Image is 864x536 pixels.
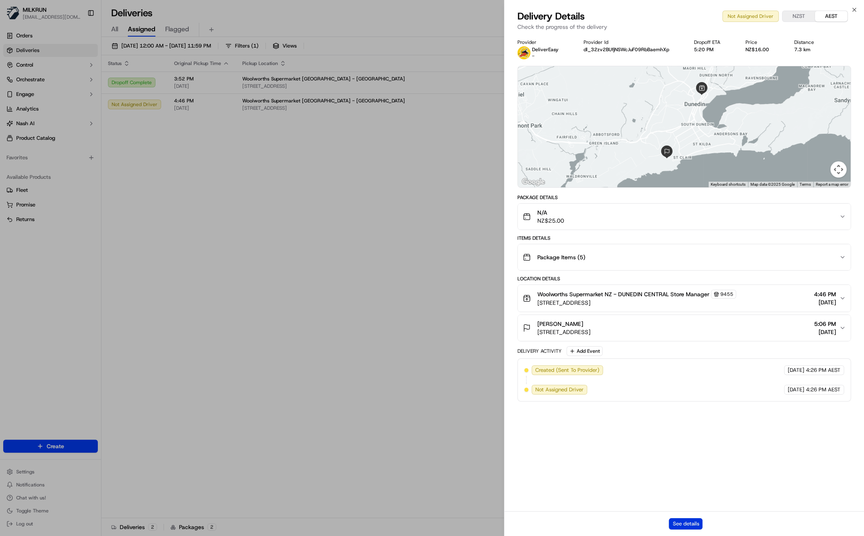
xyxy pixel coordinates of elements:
[814,320,836,328] span: 5:06 PM
[517,39,571,46] div: Provider
[517,23,851,31] p: Check the progress of the delivery
[517,194,851,201] div: Package Details
[720,291,733,297] span: 9455
[816,182,848,187] a: Report a map error
[77,118,130,126] span: API Documentation
[8,119,15,125] div: 📗
[814,290,836,298] span: 4:46 PM
[518,204,851,230] button: N/ANZ$25.00
[584,39,681,46] div: Provider Id
[711,182,745,187] button: Keyboard shortcuts
[537,320,583,328] span: [PERSON_NAME]
[806,367,840,374] span: 4:26 PM AEST
[745,39,781,46] div: Price
[537,328,590,336] span: [STREET_ADDRESS]
[584,46,669,53] button: dl_32zv2BUfjNSWcJuF09RbBaemhXp
[518,285,851,312] button: Woolworths Supermarket NZ - DUNEDIN CENTRAL Store Manager9455[STREET_ADDRESS]4:46 PM[DATE]
[518,315,851,341] button: [PERSON_NAME][STREET_ADDRESS]5:06 PM[DATE]
[65,115,134,129] a: 💻API Documentation
[16,118,62,126] span: Knowledge Base
[28,86,103,92] div: We're available if you need us!
[517,10,585,23] span: Delivery Details
[669,518,702,529] button: See details
[537,290,709,298] span: Woolworths Supermarket NZ - DUNEDIN CENTRAL Store Manager
[788,386,804,393] span: [DATE]
[517,348,562,354] div: Delivery Activity
[745,46,781,53] div: NZ$16.00
[517,235,851,241] div: Items Details
[537,208,564,217] span: N/A
[517,276,851,282] div: Location Details
[694,46,733,53] div: 5:20 PM
[782,11,815,22] button: NZST
[8,8,24,24] img: Nash
[5,115,65,129] a: 📗Knowledge Base
[815,11,847,22] button: AEST
[69,119,75,125] div: 💻
[532,53,534,59] span: -
[814,298,836,306] span: [DATE]
[138,80,148,90] button: Start new chat
[537,217,564,225] span: NZ$25.00
[830,161,847,178] button: Map camera controls
[81,138,98,144] span: Pylon
[694,39,733,46] div: Dropoff ETA
[518,244,851,270] button: Package Items (5)
[532,46,558,53] p: DeliverEasy
[537,253,585,261] span: Package Items ( 5 )
[21,52,146,61] input: Got a question? Start typing here...
[567,346,603,356] button: Add Event
[537,299,736,307] span: [STREET_ADDRESS]
[806,386,840,393] span: 4:26 PM AEST
[750,182,795,187] span: Map data ©2025 Google
[535,367,599,374] span: Created (Sent To Provider)
[8,33,148,46] p: Welcome 👋
[799,182,811,187] a: Terms (opens in new tab)
[814,328,836,336] span: [DATE]
[8,78,23,92] img: 1736555255976-a54dd68f-1ca7-489b-9aae-adbdc363a1c4
[794,39,826,46] div: Distance
[517,46,530,59] img: delivereasy_logo.png
[535,386,584,393] span: Not Assigned Driver
[57,137,98,144] a: Powered byPylon
[28,78,133,86] div: Start new chat
[520,177,547,187] a: Open this area in Google Maps (opens a new window)
[520,177,547,187] img: Google
[788,367,804,374] span: [DATE]
[794,46,826,53] div: 7.3 km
